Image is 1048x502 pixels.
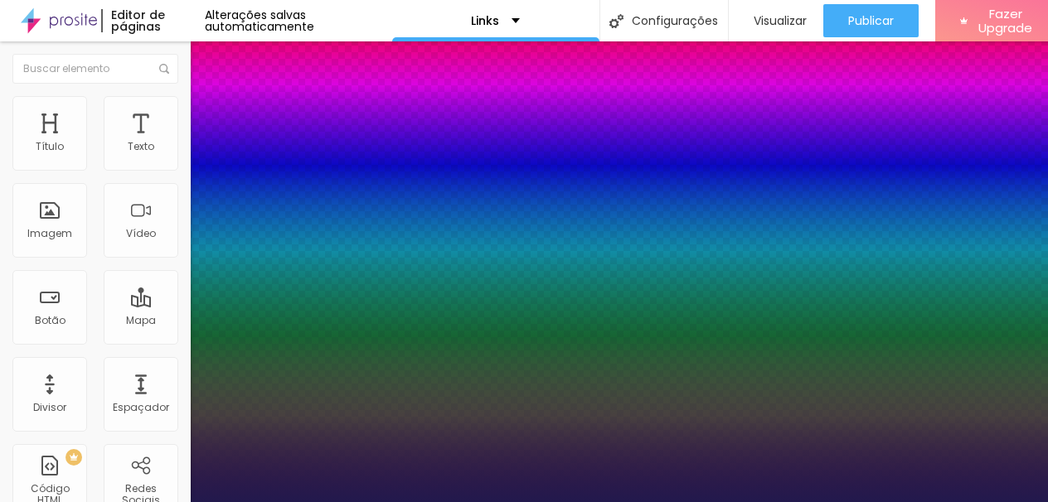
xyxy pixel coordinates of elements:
div: Espaçador [113,402,169,413]
div: Botão [35,315,65,326]
div: Divisor [33,402,66,413]
button: Publicar [823,4,919,37]
div: Vídeo [126,228,156,239]
button: Visualizar [729,4,823,37]
span: Visualizar [754,14,807,27]
div: Alterações salvas automaticamente [205,9,392,32]
span: Publicar [848,14,894,27]
div: Título [36,141,64,152]
span: Fazer Upgrade [974,7,1036,36]
p: Links [471,15,499,27]
input: Buscar elemento [12,54,178,84]
div: Texto [128,141,154,152]
div: Imagem [27,228,72,239]
div: Editor de páginas [101,9,205,32]
img: Icone [609,14,623,28]
img: Icone [159,64,169,74]
div: Mapa [126,315,156,326]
